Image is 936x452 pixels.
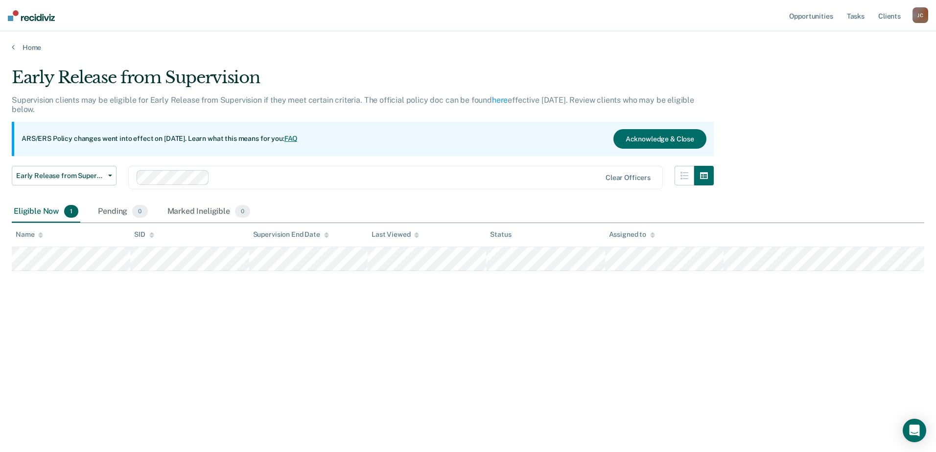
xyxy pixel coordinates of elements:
[609,230,655,239] div: Assigned to
[903,419,926,442] div: Open Intercom Messenger
[235,205,250,218] span: 0
[165,201,253,223] div: Marked Ineligible0
[913,7,928,23] button: JC
[16,230,43,239] div: Name
[12,95,694,114] p: Supervision clients may be eligible for Early Release from Supervision if they meet certain crite...
[64,205,78,218] span: 1
[132,205,147,218] span: 0
[606,174,651,182] div: Clear officers
[490,230,511,239] div: Status
[913,7,928,23] div: J C
[12,201,80,223] div: Eligible Now1
[12,68,714,95] div: Early Release from Supervision
[8,10,55,21] img: Recidiviz
[96,201,149,223] div: Pending0
[16,172,104,180] span: Early Release from Supervision
[134,230,154,239] div: SID
[253,230,329,239] div: Supervision End Date
[22,134,298,144] p: ARS/ERS Policy changes went into effect on [DATE]. Learn what this means for you:
[284,135,298,142] a: FAQ
[372,230,419,239] div: Last Viewed
[12,166,117,185] button: Early Release from Supervision
[613,129,706,149] button: Acknowledge & Close
[12,43,924,52] a: Home
[492,95,508,105] a: here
